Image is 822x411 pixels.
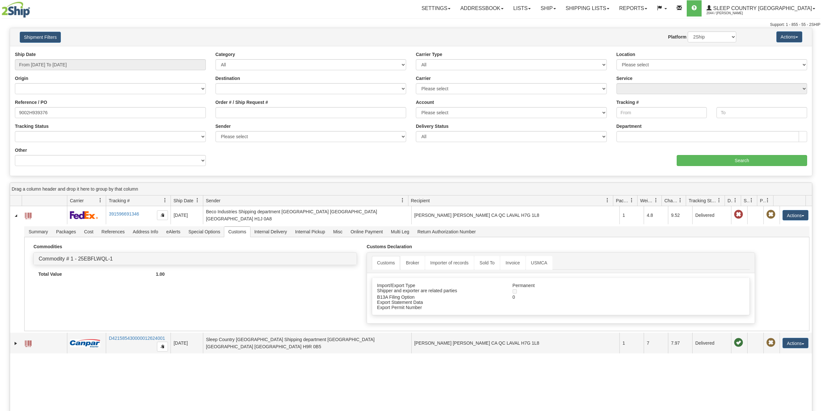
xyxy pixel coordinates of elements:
a: Lists [508,0,536,17]
a: Delivery Status filter column settings [730,195,741,206]
td: [DATE] [171,206,203,224]
td: 7.97 [668,333,692,353]
input: Search [677,155,807,166]
label: Other [15,147,27,153]
a: Ship [536,0,561,17]
label: Carrier [416,75,431,82]
a: Sold To [474,256,500,270]
span: Sleep Country [GEOGRAPHIC_DATA] [712,6,812,11]
strong: Customs Declaration [367,244,412,249]
span: Pickup Status [760,197,765,204]
span: Ship Date [173,197,193,204]
input: To [716,107,807,118]
span: Weight [640,197,654,204]
label: Location [616,51,635,58]
button: Shipment Filters [20,32,61,43]
a: Carrier filter column settings [95,195,106,206]
label: Carrier Type [416,51,442,58]
label: Service [616,75,633,82]
a: 391596691346 [109,211,139,217]
span: Late [734,210,743,219]
label: Sender [216,123,231,129]
img: logo2044.jpg [2,2,30,18]
a: Label [25,210,31,220]
button: Copy to clipboard [157,342,168,351]
span: On time [734,338,743,347]
a: Commodity # 1 - 25EBFLWQL-1 [39,256,113,261]
a: Broker [401,256,424,270]
button: Actions [776,31,802,42]
td: [DATE] [171,333,203,353]
iframe: chat widget [807,172,821,239]
a: Ship Date filter column settings [192,195,203,206]
span: Shipment Issues [744,197,749,204]
img: 14 - Canpar [70,339,100,347]
strong: 1.00 [156,272,165,277]
a: Customs [372,256,400,270]
td: 1 [619,333,644,353]
a: Recipient filter column settings [602,195,613,206]
span: Internal Pickup [291,227,329,237]
label: Platform [668,34,686,40]
span: Tracking Status [689,197,717,204]
td: [PERSON_NAME] [PERSON_NAME] CA QC LAVAL H7G 1L8 [411,333,620,353]
span: Multi Leg [387,227,413,237]
span: Summary [25,227,52,237]
div: Export Statement Data [372,300,508,305]
span: Tracking # [109,197,130,204]
span: Delivery Status [728,197,733,204]
span: Cost [80,227,97,237]
label: Tracking Status [15,123,49,129]
a: Pickup Status filter column settings [762,195,773,206]
a: USMCA [526,256,553,270]
a: Collapse [13,212,19,219]
label: Category [216,51,235,58]
td: 4.8 [644,206,668,224]
a: Tracking # filter column settings [160,195,171,206]
button: Copy to clipboard [157,210,168,220]
a: Settings [417,0,455,17]
a: Packages filter column settings [626,195,637,206]
span: Packages [52,227,80,237]
a: Weight filter column settings [650,195,661,206]
a: Sleep Country [GEOGRAPHIC_DATA] 2044 / [PERSON_NAME] [702,0,820,17]
button: Actions [783,210,808,220]
div: Permanent [508,283,675,288]
label: Delivery Status [416,123,449,129]
a: Reports [614,0,652,17]
strong: Commodities [33,244,62,249]
label: Origin [15,75,28,82]
div: B13A Filing Option [372,294,508,300]
a: Shipping lists [561,0,614,17]
a: Importer of records [425,256,474,270]
strong: Total Value [38,272,62,277]
a: Label [25,338,31,348]
span: Address Info [129,227,162,237]
div: Export Permit Number [372,305,508,310]
label: Destination [216,75,240,82]
span: 2044 / [PERSON_NAME] [706,10,755,17]
span: Online Payment [347,227,387,237]
label: Tracking # [616,99,639,106]
span: Packages [616,197,629,204]
td: 1 [619,206,644,224]
label: Department [616,123,642,129]
a: Charge filter column settings [675,195,686,206]
div: Support: 1 - 855 - 55 - 2SHIP [2,22,820,28]
span: Return Authorization Number [414,227,480,237]
div: Shipper and exporter are related parties [372,288,508,293]
label: Order # / Ship Request # [216,99,268,106]
span: Recipient [411,197,430,204]
span: Special Options [184,227,224,237]
label: Ship Date [15,51,36,58]
a: Invoice [500,256,525,270]
span: Carrier [70,197,84,204]
a: Tracking Status filter column settings [714,195,725,206]
button: Actions [783,338,808,348]
td: Beco Industries Shipping department [GEOGRAPHIC_DATA] [GEOGRAPHIC_DATA] [GEOGRAPHIC_DATA] H1J 0A8 [203,206,411,224]
a: Sender filter column settings [397,195,408,206]
span: eAlerts [162,227,184,237]
div: Import/Export Type [372,283,508,288]
td: Delivered [692,333,731,353]
img: 2 - FedEx Express® [70,211,98,219]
